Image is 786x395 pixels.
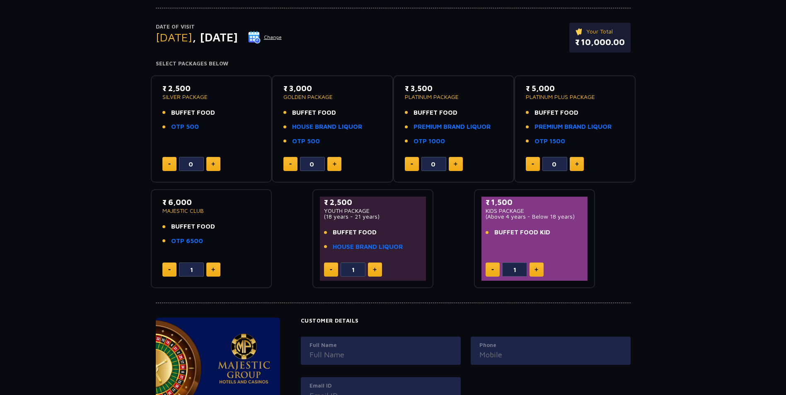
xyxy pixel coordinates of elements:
[333,242,403,252] a: HOUSE BRAND LIQUOR
[192,30,238,44] span: , [DATE]
[414,108,457,118] span: BUFFET FOOD
[301,318,631,324] h4: Customer Details
[486,197,584,208] p: ₹ 1,500
[248,31,282,44] button: Change
[156,23,282,31] p: Date of Visit
[534,108,578,118] span: BUFFET FOOD
[324,214,422,219] p: (18 years - 21 years)
[575,27,625,36] p: Your Total
[310,382,452,390] label: Email ID
[171,122,199,132] a: OTP 500
[310,349,452,360] input: Full Name
[283,94,382,100] p: GOLDEN PACKAGE
[575,36,625,48] p: ₹ 10,000.00
[405,94,503,100] p: PLATINUM PACKAGE
[211,162,215,166] img: plus
[494,228,550,237] span: BUFFET FOOD KID
[575,162,579,166] img: plus
[162,197,261,208] p: ₹ 6,000
[162,208,261,214] p: MAJESTIC CLUB
[491,269,494,270] img: minus
[324,208,422,214] p: YOUTH PACKAGE
[373,267,377,272] img: plus
[283,83,382,94] p: ₹ 3,000
[171,108,215,118] span: BUFFET FOOD
[405,83,503,94] p: ₹ 3,500
[171,222,215,231] span: BUFFET FOOD
[168,269,171,270] img: minus
[289,164,292,165] img: minus
[324,197,422,208] p: ₹ 2,500
[454,162,457,166] img: plus
[575,27,584,36] img: ticket
[526,94,624,100] p: PLATINUM PLUS PACKAGE
[162,83,261,94] p: ₹ 2,500
[479,349,622,360] input: Mobile
[411,164,413,165] img: minus
[292,122,362,132] a: HOUSE BRAND LIQUOR
[162,94,261,100] p: SILVER PACKAGE
[534,267,538,272] img: plus
[414,122,491,132] a: PREMIUM BRAND LIQUOR
[532,164,534,165] img: minus
[486,214,584,219] p: (Above 4 years - Below 18 years)
[330,269,332,270] img: minus
[156,30,192,44] span: [DATE]
[333,228,377,237] span: BUFFET FOOD
[168,164,171,165] img: minus
[292,137,320,146] a: OTP 500
[479,341,622,349] label: Phone
[333,162,336,166] img: plus
[292,108,336,118] span: BUFFET FOOD
[534,137,565,146] a: OTP 1500
[156,60,631,67] h4: Select Packages Below
[534,122,612,132] a: PREMIUM BRAND LIQUOR
[310,341,452,349] label: Full Name
[171,236,203,246] a: OTP 6500
[414,137,445,146] a: OTP 1000
[526,83,624,94] p: ₹ 5,000
[211,267,215,272] img: plus
[486,208,584,214] p: KIDS PACKAGE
